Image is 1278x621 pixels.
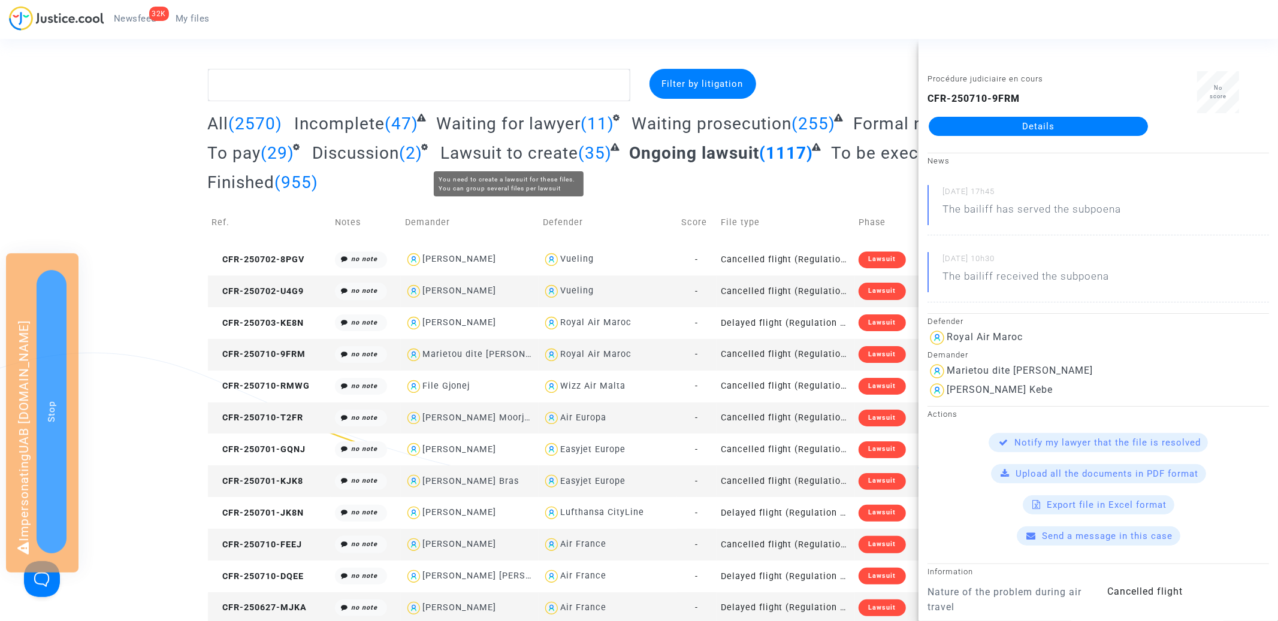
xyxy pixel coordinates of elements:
span: - [695,286,698,296]
div: [PERSON_NAME] Bras [422,476,519,486]
img: icon-user.svg [543,378,560,395]
span: - [695,318,698,328]
td: Cancelled flight (Regulation EC 261/2004) [717,371,855,402]
span: (35) [578,143,612,163]
i: no note [352,604,378,611]
span: CFR-250710-FEEJ [212,540,303,550]
td: Cancelled flight (Regulation EC 261/2004) [717,434,855,465]
span: No score [1210,84,1226,99]
img: icon-user.svg [543,568,560,585]
td: Cancelled flight (Regulation EC 261/2004) [717,402,855,434]
span: (955) [275,172,319,192]
a: My files [166,10,219,28]
span: CFR-250702-U4G9 [212,286,304,296]
img: icon-user.svg [405,599,422,617]
img: icon-user.svg [405,314,422,332]
td: Delayed flight (Regulation EC 261/2004) [717,307,855,339]
div: Lufthansa CityLine [560,507,644,517]
span: Newsfeed [114,13,156,24]
td: Cancelled flight (Regulation EC 261/2004) [717,529,855,561]
i: no note [352,477,378,484]
div: Lawsuit [859,505,905,522]
div: 32K [149,7,170,21]
span: (29) [261,143,295,163]
i: no note [352,445,378,453]
img: icon-user.svg [405,283,422,300]
div: File Gjonej [422,381,470,391]
img: icon-user.svg [543,410,560,427]
div: Air France [560,539,606,549]
img: icon-user.svg [543,504,560,522]
img: icon-user.svg [405,441,422,458]
small: Procédure judiciaire en cours [927,74,1043,83]
span: (47) [385,114,418,134]
span: All [208,114,229,134]
span: CFR-250710-DQEE [212,571,304,581]
small: News [927,156,950,165]
span: Lawsuit to create [440,143,578,163]
span: (2) [399,143,422,163]
td: Delayed flight (Regulation EC 261/2004) [717,561,855,592]
div: Air France [560,602,606,613]
img: icon-user.svg [405,568,422,585]
span: CFR-250701-JK8N [212,508,304,518]
span: Upload all the documents in PDF format [1016,468,1199,479]
div: Lawsuit [859,346,905,363]
span: - [695,413,698,423]
i: no note [352,572,378,580]
img: icon-user.svg [405,472,422,490]
div: Impersonating [6,253,78,572]
b: CFR-250710-9FRM [927,93,1020,104]
i: no note [352,382,378,390]
span: To pay [208,143,261,163]
td: Cancelled flight (Regulation EC 261/2004) [717,465,855,497]
i: no note [352,287,378,295]
img: icon-user.svg [543,599,560,617]
span: To be executed [831,143,954,163]
span: - [695,571,698,581]
span: - [695,602,698,613]
span: CFR-250701-GQNJ [212,444,306,455]
i: no note [352,350,378,358]
div: [PERSON_NAME] Kebe [947,384,1053,395]
div: Lawsuit [859,283,905,299]
td: Ref. [208,201,331,244]
img: jc-logo.svg [9,6,104,31]
span: CFR-250710-T2FR [212,413,304,423]
td: Cancelled flight (Regulation EC 261/2004) [717,339,855,371]
img: icon-user.svg [543,441,560,458]
div: Lawsuit [859,473,905,490]
div: Royal Air Maroc [560,317,632,328]
div: Lawsuit [859,568,905,584]
i: no note [352,255,378,263]
div: Lawsuit [859,314,905,331]
a: 32KNewsfeed [104,10,166,28]
i: no note [352,414,378,422]
img: icon-user.svg [927,328,947,347]
div: [PERSON_NAME] [422,286,496,296]
span: - [695,255,698,265]
td: Cancelled flight (Regulation EC 261/2004) [717,244,855,275]
td: Cancelled flight (Regulation EC 261/2004) [717,275,855,307]
img: icon-user.svg [543,346,560,363]
div: [PERSON_NAME] [PERSON_NAME] [422,571,573,581]
span: Waiting prosecution [632,114,791,134]
span: (11) [581,114,614,134]
div: [PERSON_NAME] [422,602,496,613]
div: Royal Air Maroc [947,331,1023,343]
i: no note [352,508,378,516]
span: Notify my lawyer that the file is resolved [1014,437,1201,448]
div: Easyjet Europe [560,476,626,486]
img: icon-user.svg [543,536,560,553]
span: Filter by litigation [662,78,744,89]
div: Lawsuit [859,410,905,426]
img: icon-user.svg [927,381,947,400]
img: icon-user.svg [543,283,560,300]
img: icon-user.svg [405,504,422,522]
span: CFR-250701-KJK8 [212,476,304,486]
i: no note [352,540,378,548]
small: Information [927,567,973,576]
div: Wizz Air Malta [560,381,626,391]
span: Ongoing lawsuit [629,143,759,163]
small: Defender [927,317,963,326]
